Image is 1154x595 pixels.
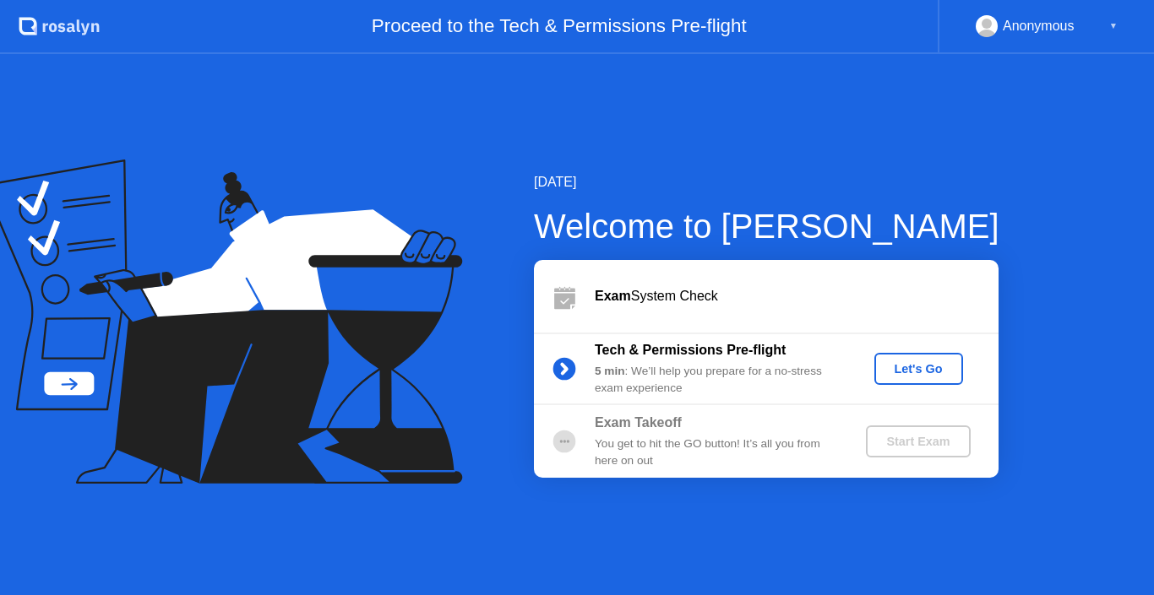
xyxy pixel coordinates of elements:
[873,435,963,448] div: Start Exam
[1109,15,1118,37] div: ▼
[595,286,999,306] div: System Check
[595,289,631,303] b: Exam
[595,343,786,357] b: Tech & Permissions Pre-flight
[534,201,999,252] div: Welcome to [PERSON_NAME]
[595,363,838,398] div: : We’ll help you prepare for a no-stress exam experience
[1003,15,1075,37] div: Anonymous
[866,425,970,457] button: Start Exam
[595,415,682,430] b: Exam Takeoff
[874,353,963,385] button: Let's Go
[534,172,999,192] div: [DATE]
[595,435,838,470] div: You get to hit the GO button! It’s all you from here on out
[881,362,956,376] div: Let's Go
[595,365,625,377] b: 5 min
